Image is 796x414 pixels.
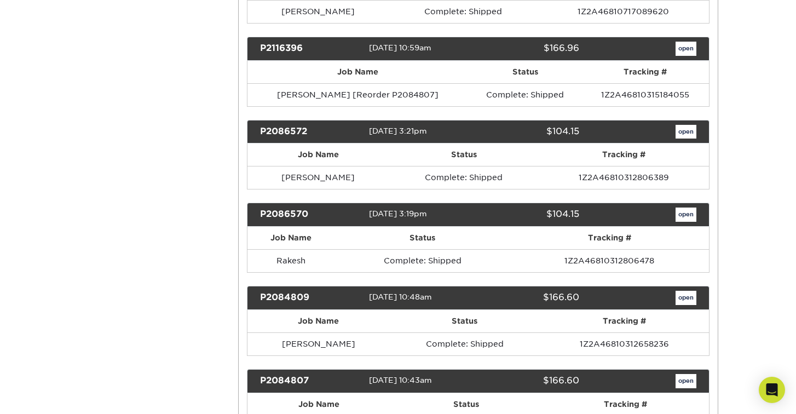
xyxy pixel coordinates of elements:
[247,61,469,83] th: Job Name
[247,83,469,106] td: [PERSON_NAME] [Reorder P2084807]
[390,332,540,355] td: Complete: Shipped
[389,143,539,166] th: Status
[335,249,510,272] td: Complete: Shipped
[676,125,696,139] a: open
[676,208,696,222] a: open
[247,249,335,272] td: Rakesh
[470,42,587,56] div: $166.96
[468,83,582,106] td: Complete: Shipped
[470,291,587,305] div: $166.60
[335,227,510,249] th: Status
[676,374,696,388] a: open
[3,381,93,410] iframe: Google Customer Reviews
[676,291,696,305] a: open
[539,166,710,189] td: 1Z2A46810312806389
[369,292,432,301] span: [DATE] 10:48am
[252,42,369,56] div: P2116396
[582,61,709,83] th: Tracking #
[369,210,427,219] span: [DATE] 3:19pm
[540,310,709,332] th: Tracking #
[468,61,582,83] th: Status
[369,43,431,52] span: [DATE] 10:59am
[540,332,709,355] td: 1Z2A46810312658236
[470,125,587,139] div: $104.15
[252,374,369,388] div: P2084807
[582,83,709,106] td: 1Z2A46810315184055
[252,125,369,139] div: P2086572
[247,143,389,166] th: Job Name
[389,166,539,189] td: Complete: Shipped
[759,377,785,403] div: Open Intercom Messenger
[510,227,709,249] th: Tracking #
[390,310,540,332] th: Status
[252,208,369,222] div: P2086570
[369,127,427,135] span: [DATE] 3:21pm
[247,166,389,189] td: [PERSON_NAME]
[510,249,709,272] td: 1Z2A46810312806478
[676,42,696,56] a: open
[470,208,587,222] div: $104.15
[252,291,369,305] div: P2084809
[539,143,710,166] th: Tracking #
[470,374,587,388] div: $166.60
[247,332,390,355] td: [PERSON_NAME]
[247,310,390,332] th: Job Name
[247,227,335,249] th: Job Name
[369,376,432,384] span: [DATE] 10:43am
